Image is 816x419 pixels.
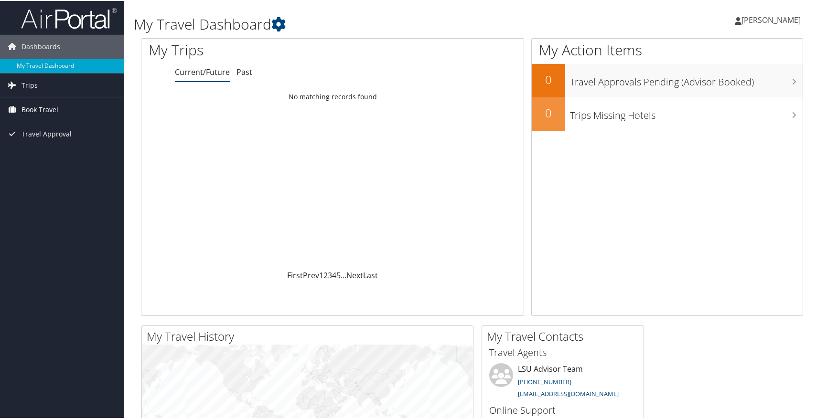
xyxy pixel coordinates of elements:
[21,121,72,145] span: Travel Approval
[21,73,38,96] span: Trips
[303,269,319,280] a: Prev
[319,269,323,280] a: 1
[489,403,636,416] h3: Online Support
[287,269,303,280] a: First
[328,269,332,280] a: 3
[570,70,803,88] h3: Travel Approvals Pending (Advisor Booked)
[336,269,341,280] a: 5
[141,87,524,105] td: No matching records found
[735,5,810,33] a: [PERSON_NAME]
[21,6,117,29] img: airportal-logo.png
[518,377,571,385] a: [PHONE_NUMBER]
[532,63,803,96] a: 0Travel Approvals Pending (Advisor Booked)
[518,388,619,397] a: [EMAIL_ADDRESS][DOMAIN_NAME]
[487,327,644,344] h2: My Travel Contacts
[236,66,252,76] a: Past
[341,269,346,280] span: …
[332,269,336,280] a: 4
[21,34,60,58] span: Dashboards
[532,104,565,120] h2: 0
[570,103,803,121] h3: Trips Missing Hotels
[741,14,801,24] span: [PERSON_NAME]
[134,13,585,33] h1: My Travel Dashboard
[489,345,636,358] h3: Travel Agents
[147,327,473,344] h2: My Travel History
[532,71,565,87] h2: 0
[484,362,641,401] li: LSU Advisor Team
[532,96,803,130] a: 0Trips Missing Hotels
[363,269,378,280] a: Last
[323,269,328,280] a: 2
[149,39,357,59] h1: My Trips
[532,39,803,59] h1: My Action Items
[21,97,58,121] span: Book Travel
[175,66,230,76] a: Current/Future
[346,269,363,280] a: Next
